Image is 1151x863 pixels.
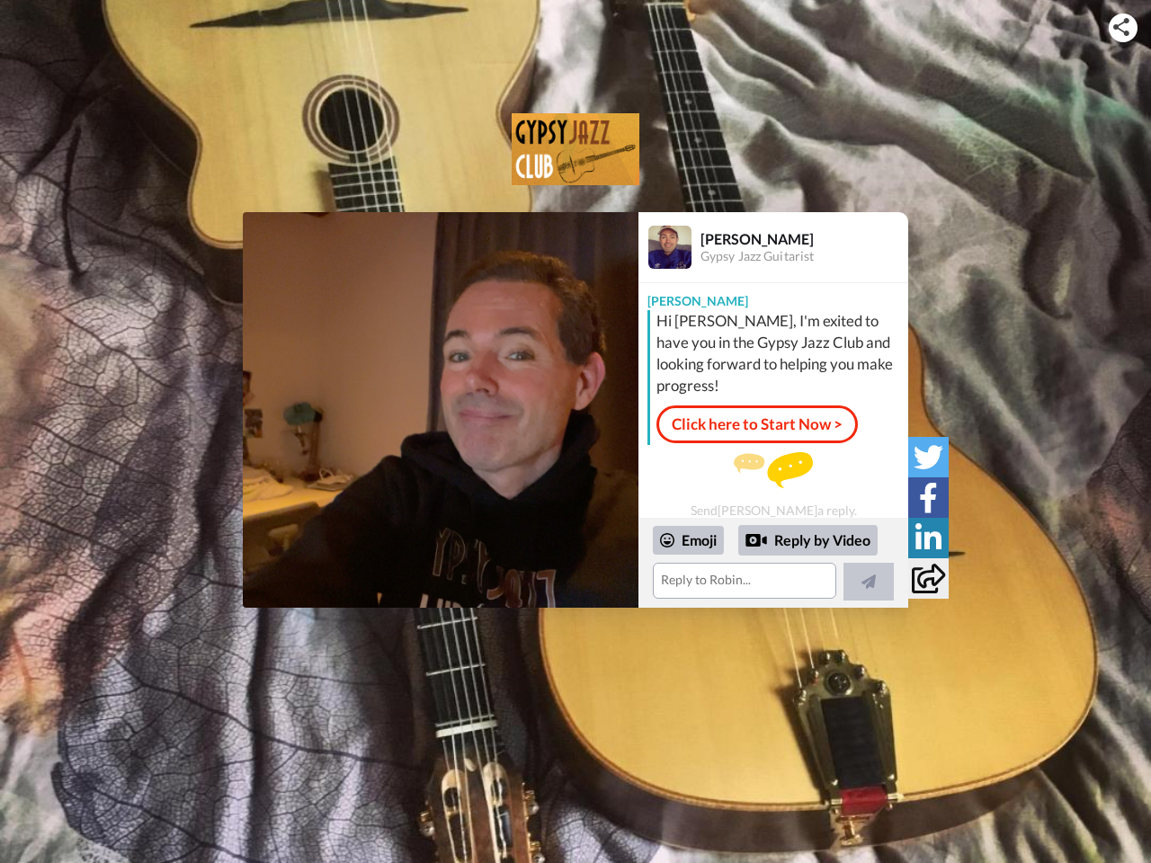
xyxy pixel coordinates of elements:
[648,226,691,269] img: Profile Image
[243,212,638,608] img: d12be457-ef2a-44ab-add2-2616a24467a0-thumb.jpg
[738,525,878,556] div: Reply by Video
[1113,18,1129,36] img: ic_share.svg
[745,529,767,551] div: Reply by Video
[700,230,907,247] div: [PERSON_NAME]
[700,249,907,264] div: Gypsy Jazz Guitarist
[638,452,908,518] div: Send [PERSON_NAME] a reply.
[512,113,639,185] img: Robin Nolan Music logo
[656,310,904,396] div: Hi [PERSON_NAME], I'm exited to have you in the Gypsy Jazz Club and looking forward to helping yo...
[638,283,908,310] div: [PERSON_NAME]
[734,452,813,488] img: message.svg
[653,526,724,555] div: Emoji
[656,405,858,443] a: Click here to Start Now >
